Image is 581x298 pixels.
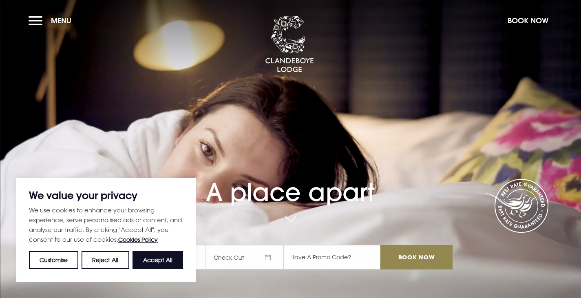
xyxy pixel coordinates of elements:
[504,12,552,29] button: Book Now
[265,16,314,73] img: Clandeboye Lodge
[283,245,380,269] input: Have A Promo Code?
[118,236,158,243] a: Cookies Policy
[29,205,183,245] p: We use cookies to enhance your browsing experience, serve personalised ads or content, and analys...
[51,16,71,25] span: Menu
[133,251,183,269] button: Accept All
[128,159,452,207] h1: A place apart
[29,12,75,29] button: Menu
[82,251,129,269] button: Reject All
[29,251,78,269] button: Customise
[206,245,283,269] span: Check Out
[16,178,196,282] div: We value your privacy
[380,245,452,269] input: Book Now
[29,190,183,200] p: We value your privacy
